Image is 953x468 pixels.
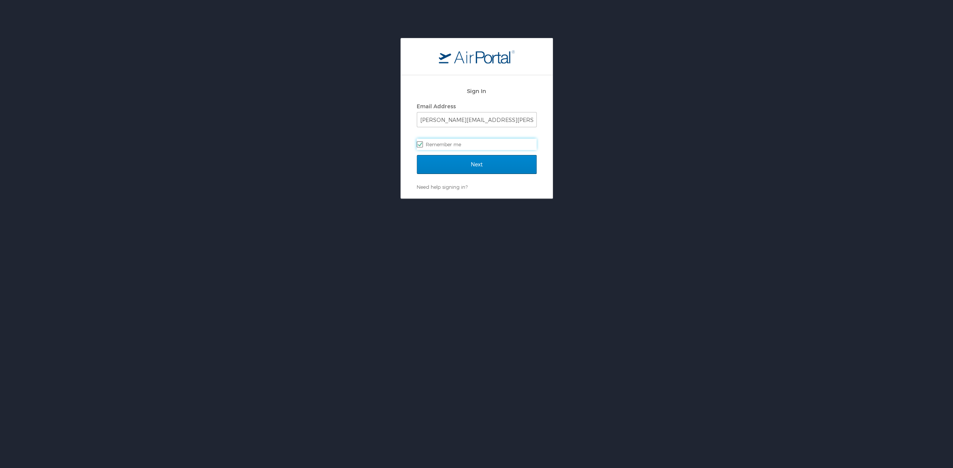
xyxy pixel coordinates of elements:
[417,87,537,95] h2: Sign In
[417,139,537,150] label: Remember me
[417,103,456,109] label: Email Address
[417,155,537,174] input: Next
[417,184,468,190] a: Need help signing in?
[439,50,515,63] img: logo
